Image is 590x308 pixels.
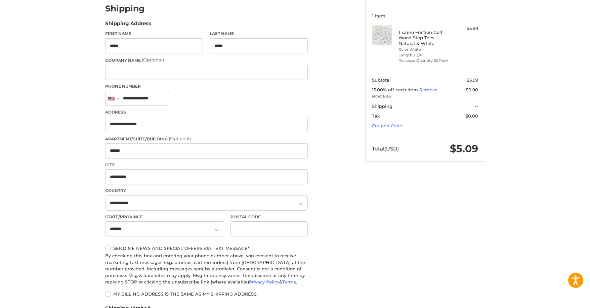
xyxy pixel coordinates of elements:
[452,25,478,32] div: $5.99
[105,253,308,285] div: By checking this box and entering your phone number above, you consent to receive marketing text ...
[230,214,308,220] label: Postal Code
[467,77,478,83] span: $5.99
[105,188,308,194] label: Country
[475,103,478,109] span: --
[372,87,419,92] span: 15.00% off each item
[105,57,308,63] label: Company Name
[372,103,392,109] span: Shipping
[105,135,308,142] label: Apartment/Suite/Building
[105,31,203,37] label: First Name
[465,113,478,119] span: $0.00
[105,246,308,251] label: Send me news and special offers via text message*
[105,162,308,168] label: City
[106,91,121,106] div: United States: +1
[105,214,224,220] label: State/Province
[105,20,151,31] legend: Shipping Address
[282,279,296,284] a: Terms
[105,83,308,89] label: Phone Number
[398,30,450,46] h4: 1 x Zero Friction Golf Wood Step Tees - Natural & White
[398,52,450,58] li: Length 2 3/4
[169,136,191,141] small: (Optional)
[249,279,279,284] a: Privacy Policy
[372,93,478,100] span: BOOM15
[398,47,450,52] li: Color White
[450,142,478,155] span: $5.09
[464,87,478,92] span: -$0.90
[398,58,450,63] li: Package Quantity 50 Pack
[105,109,308,115] label: Address
[372,113,380,119] span: Tax
[419,87,437,92] a: Remove
[210,31,308,37] label: Last Name
[372,123,402,128] a: Coupon Code
[105,3,145,14] h2: Shipping
[535,290,590,308] iframe: Google Customer Reviews
[372,77,391,83] span: Subtotal
[372,13,478,18] h3: 1 Item
[105,291,308,297] label: My billing address is the same as my shipping address.
[372,145,399,152] span: Total (USD)
[142,57,164,62] small: (Optional)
